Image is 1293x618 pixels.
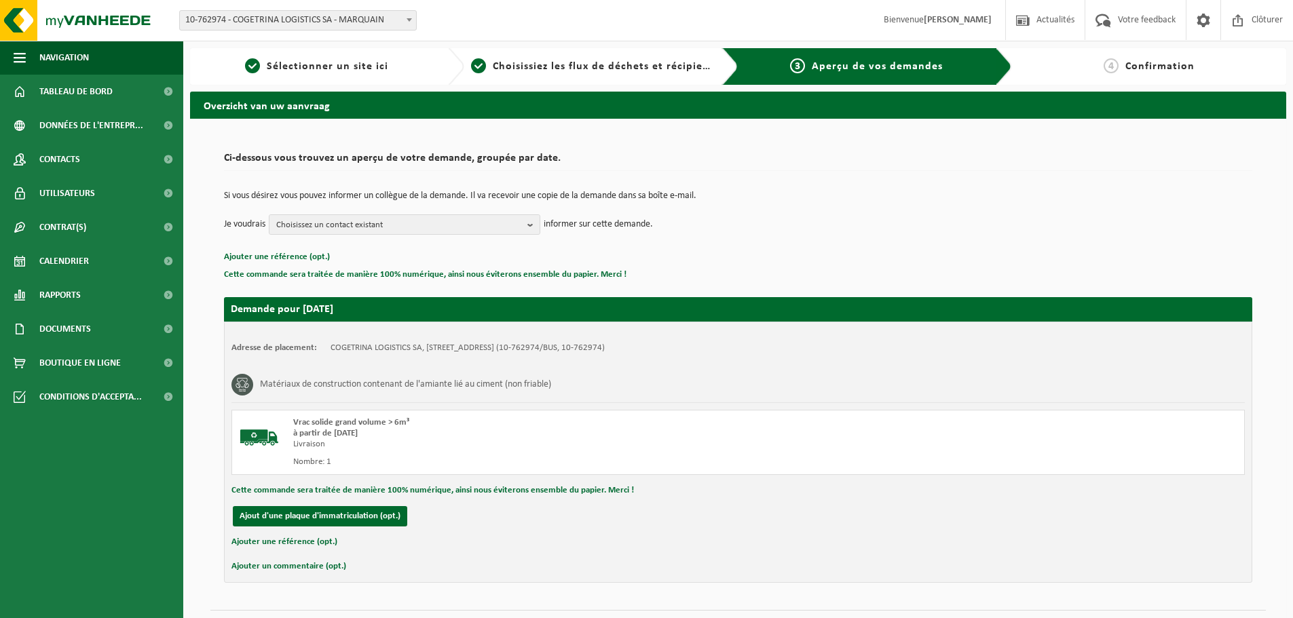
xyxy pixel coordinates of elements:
[39,210,86,244] span: Contrat(s)
[39,278,81,312] span: Rapports
[924,15,992,25] strong: [PERSON_NAME]
[39,176,95,210] span: Utilisateurs
[267,61,388,72] span: Sélectionner un site ici
[190,92,1286,118] h2: Overzicht van uw aanvraag
[231,533,337,551] button: Ajouter une référence (opt.)
[39,312,91,346] span: Documents
[224,153,1252,171] h2: Ci-dessous vous trouvez un aperçu de votre demande, groupée par date.
[197,58,437,75] a: 1Sélectionner un site ici
[1125,61,1195,72] span: Confirmation
[231,482,634,499] button: Cette commande sera traitée de manière 100% numérique, ainsi nous éviterons ensemble du papier. M...
[231,304,333,315] strong: Demande pour [DATE]
[224,214,265,235] p: Je voudrais
[231,343,317,352] strong: Adresse de placement:
[245,58,260,73] span: 1
[39,346,121,380] span: Boutique en ligne
[260,374,551,395] h3: Matériaux de construction contenant de l'amiante lié au ciment (non friable)
[293,439,793,450] div: Livraison
[233,506,407,526] button: Ajout d'une plaque d'immatriculation (opt.)
[293,429,358,438] strong: à partir de [DATE]
[269,214,540,235] button: Choisissez un contact existant
[493,61,719,72] span: Choisissiez les flux de déchets et récipients
[1104,58,1119,73] span: 4
[39,142,80,176] span: Contacts
[180,11,416,30] span: 10-762974 - COGETRINA LOGISTICS SA - MARQUAIN
[231,558,346,575] button: Ajouter un commentaire (opt.)
[471,58,711,75] a: 2Choisissiez les flux de déchets et récipients
[224,266,626,284] button: Cette commande sera traitée de manière 100% numérique, ainsi nous éviterons ensemble du papier. M...
[224,191,1252,201] p: Si vous désirez vous pouvez informer un collègue de la demande. Il va recevoir une copie de la de...
[293,457,793,467] div: Nombre: 1
[39,244,89,278] span: Calendrier
[39,75,113,109] span: Tableau de bord
[790,58,805,73] span: 3
[39,109,143,142] span: Données de l'entrepr...
[39,380,142,414] span: Conditions d'accepta...
[39,41,89,75] span: Navigation
[331,343,605,353] td: COGETRINA LOGISTICS SA, [STREET_ADDRESS] (10-762974/BUS, 10-762974)
[276,215,522,235] span: Choisissez un contact existant
[812,61,943,72] span: Aperçu de vos demandes
[179,10,417,31] span: 10-762974 - COGETRINA LOGISTICS SA - MARQUAIN
[239,417,280,458] img: BL-SO-LV.png
[471,58,486,73] span: 2
[293,418,409,427] span: Vrac solide grand volume > 6m³
[544,214,653,235] p: informer sur cette demande.
[224,248,330,266] button: Ajouter une référence (opt.)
